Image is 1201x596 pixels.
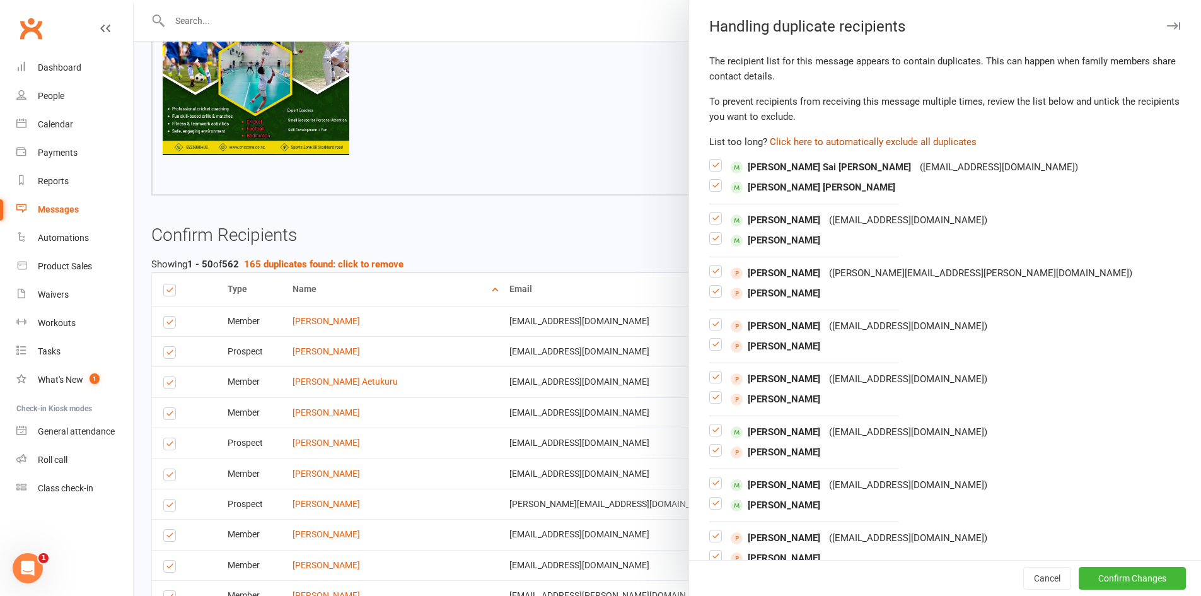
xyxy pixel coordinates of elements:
span: 1 [90,373,100,384]
span: [PERSON_NAME] [731,213,820,228]
a: People [16,82,133,110]
span: [PERSON_NAME] [PERSON_NAME] [731,180,895,195]
div: List too long? [709,134,1181,149]
iframe: Intercom live chat [13,553,43,583]
div: Roll call [38,455,67,465]
div: The recipient list for this message appears to contain duplicates. This can happen when family me... [709,54,1181,84]
div: ( [EMAIL_ADDRESS][DOMAIN_NAME] ) [829,477,987,493]
button: Confirm Changes [1079,567,1186,590]
span: [PERSON_NAME] [731,551,820,566]
div: ( [EMAIL_ADDRESS][DOMAIN_NAME] ) [829,424,987,440]
div: What's New [38,375,83,385]
a: Waivers [16,281,133,309]
span: [PERSON_NAME] Sai [PERSON_NAME] [731,160,911,175]
div: ( [EMAIL_ADDRESS][DOMAIN_NAME] ) [829,213,987,228]
a: Calendar [16,110,133,139]
span: [PERSON_NAME] [731,392,820,407]
div: Product Sales [38,261,92,271]
span: [PERSON_NAME] [731,445,820,460]
a: Clubworx [15,13,47,44]
button: Click here to automatically exclude all duplicates [770,134,977,149]
div: Tasks [38,346,61,356]
div: Waivers [38,289,69,300]
a: Automations [16,224,133,252]
div: Calendar [38,119,73,129]
a: Reports [16,167,133,196]
span: [PERSON_NAME] [731,530,820,546]
a: What's New1 [16,366,133,394]
div: Class check-in [38,483,93,493]
span: [PERSON_NAME] [731,339,820,354]
a: Payments [16,139,133,167]
span: [PERSON_NAME] [731,233,820,248]
span: 1 [38,553,49,563]
span: [PERSON_NAME] [731,286,820,301]
div: To prevent recipients from receiving this message multiple times, review the list below and untic... [709,94,1181,124]
span: [PERSON_NAME] [731,318,820,334]
div: ( [PERSON_NAME][EMAIL_ADDRESS][PERSON_NAME][DOMAIN_NAME] ) [829,266,1132,281]
div: General attendance [38,426,115,436]
div: ( [EMAIL_ADDRESS][DOMAIN_NAME] ) [920,160,1078,175]
a: Workouts [16,309,133,337]
a: Messages [16,196,133,224]
div: Automations [38,233,89,243]
div: ( [EMAIL_ADDRESS][DOMAIN_NAME] ) [829,371,987,387]
div: Workouts [38,318,76,328]
span: [PERSON_NAME] [731,266,820,281]
div: ( [EMAIL_ADDRESS][DOMAIN_NAME] ) [829,318,987,334]
span: [PERSON_NAME] [731,371,820,387]
div: Payments [38,148,78,158]
div: ( [EMAIL_ADDRESS][DOMAIN_NAME] ) [829,530,987,546]
span: [PERSON_NAME] [731,477,820,493]
a: Roll call [16,446,133,474]
a: Tasks [16,337,133,366]
div: Dashboard [38,62,81,73]
a: Dashboard [16,54,133,82]
div: Handling duplicate recipients [689,18,1201,35]
a: General attendance kiosk mode [16,418,133,446]
a: Product Sales [16,252,133,281]
button: Cancel [1023,567,1071,590]
span: [PERSON_NAME] [731,424,820,440]
div: Reports [38,176,69,186]
div: Messages [38,204,79,214]
div: People [38,91,64,101]
span: [PERSON_NAME] [731,498,820,513]
a: Class kiosk mode [16,474,133,503]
